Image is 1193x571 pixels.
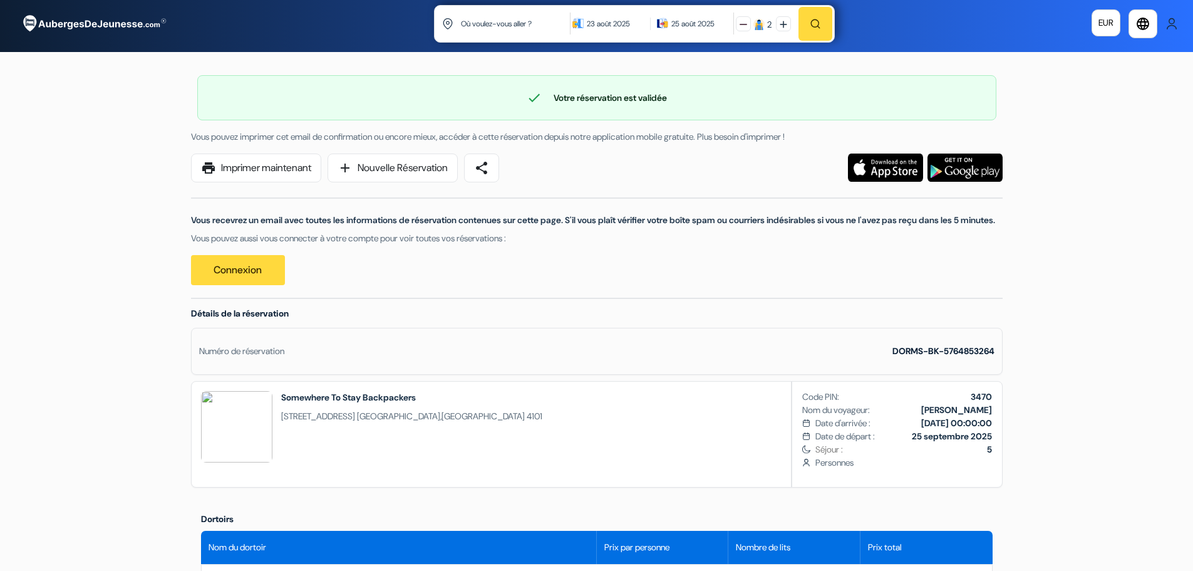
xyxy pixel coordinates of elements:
span: Nom du dortoir [209,541,266,554]
img: calendarIcon icon [572,18,584,29]
div: Votre réservation est validée [198,90,996,105]
span: Date de départ : [815,430,875,443]
img: calendarIcon icon [657,18,668,29]
a: share [464,154,499,182]
span: Prix total [868,541,902,554]
img: Téléchargez l'application gratuite [927,154,1003,182]
b: 3470 [971,391,992,402]
span: Date d'arrivée : [815,417,870,430]
a: language [1128,9,1157,38]
span: [GEOGRAPHIC_DATA] [357,411,440,422]
span: Prix par personne [604,541,669,554]
span: Détails de la réservation [191,308,289,319]
a: addNouvelle Réservation [328,154,458,182]
b: 5 [987,444,992,455]
img: Téléchargez l'application gratuite [848,154,923,182]
span: Personnes [815,456,991,469]
span: [GEOGRAPHIC_DATA] [442,411,525,422]
input: Ville, université ou logement [460,8,573,39]
span: check [527,90,542,105]
b: 25 septembre 2025 [912,431,992,442]
span: share [474,160,489,175]
a: Connexion [191,255,285,285]
strong: DORMS-BK-5764853264 [892,345,994,357]
span: Vous pouvez imprimer cet email de confirmation ou encore mieux, accéder à cette réservation depui... [191,131,785,142]
img: AubergesDeJeunesse.com [15,7,172,41]
span: Nombre de lits [736,541,790,554]
p: Vous pouvez aussi vous connecter à votre compte pour voir toutes vos réservations : [191,232,1003,245]
img: User Icon [1165,18,1178,30]
img: plus [780,21,787,28]
span: 4101 [527,411,542,422]
h2: Somewhere To Stay Backpackers [281,391,542,404]
span: print [201,160,216,175]
div: 23 août 2025 [587,18,644,30]
div: Numéro de réservation [199,345,284,358]
span: add [338,160,353,175]
b: [PERSON_NAME] [921,404,992,416]
a: EUR [1092,9,1120,36]
span: Séjour : [815,443,991,456]
img: minus [740,21,747,28]
i: language [1135,16,1150,31]
span: Dortoirs [201,513,234,525]
span: Code PIN: [802,390,839,404]
span: Nom du voyageur: [802,404,870,417]
span: , [281,410,542,423]
div: 25 août 2025 [671,18,715,30]
div: 2 [767,18,772,31]
img: B2EJNwI0BjAFNwlr [201,391,272,463]
p: Vous recevrez un email avec toutes les informations de réservation contenues sur cette page. S'il... [191,214,1003,227]
span: [STREET_ADDRESS] [281,411,355,422]
img: guest icon [753,19,765,30]
a: printImprimer maintenant [191,154,321,182]
b: [DATE] 00:00:00 [921,417,992,429]
img: location icon [442,18,453,29]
